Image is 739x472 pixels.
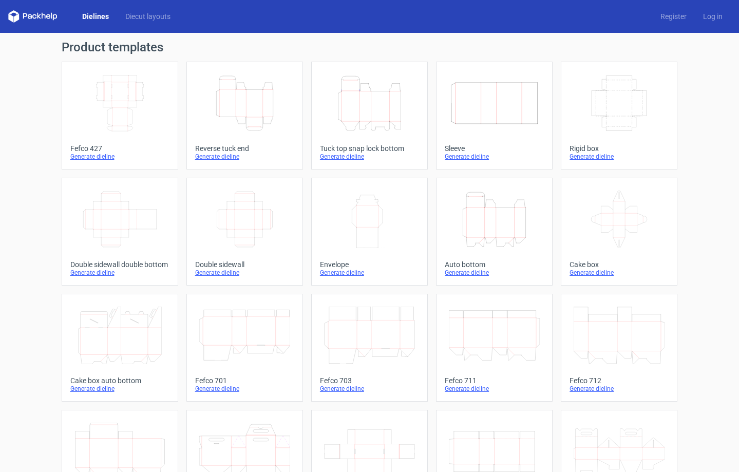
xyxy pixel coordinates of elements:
[195,144,294,153] div: Reverse tuck end
[436,62,553,169] a: SleeveGenerate dieline
[320,260,419,269] div: Envelope
[320,376,419,385] div: Fefco 703
[320,269,419,277] div: Generate dieline
[70,376,169,385] div: Cake box auto bottom
[561,178,677,286] a: Cake boxGenerate dieline
[62,294,178,402] a: Cake box auto bottomGenerate dieline
[570,260,669,269] div: Cake box
[186,178,303,286] a: Double sidewallGenerate dieline
[561,294,677,402] a: Fefco 712Generate dieline
[561,62,677,169] a: Rigid boxGenerate dieline
[62,41,678,53] h1: Product templates
[70,144,169,153] div: Fefco 427
[320,144,419,153] div: Tuck top snap lock bottom
[117,11,179,22] a: Diecut layouts
[186,62,303,169] a: Reverse tuck endGenerate dieline
[195,385,294,393] div: Generate dieline
[195,260,294,269] div: Double sidewall
[195,376,294,385] div: Fefco 701
[570,269,669,277] div: Generate dieline
[74,11,117,22] a: Dielines
[445,269,544,277] div: Generate dieline
[445,260,544,269] div: Auto bottom
[186,294,303,402] a: Fefco 701Generate dieline
[445,376,544,385] div: Fefco 711
[570,376,669,385] div: Fefco 712
[570,153,669,161] div: Generate dieline
[695,11,731,22] a: Log in
[445,144,544,153] div: Sleeve
[311,62,428,169] a: Tuck top snap lock bottomGenerate dieline
[320,385,419,393] div: Generate dieline
[436,178,553,286] a: Auto bottomGenerate dieline
[195,153,294,161] div: Generate dieline
[436,294,553,402] a: Fefco 711Generate dieline
[311,294,428,402] a: Fefco 703Generate dieline
[445,153,544,161] div: Generate dieline
[62,62,178,169] a: Fefco 427Generate dieline
[320,153,419,161] div: Generate dieline
[70,385,169,393] div: Generate dieline
[570,144,669,153] div: Rigid box
[70,153,169,161] div: Generate dieline
[62,178,178,286] a: Double sidewall double bottomGenerate dieline
[70,260,169,269] div: Double sidewall double bottom
[195,269,294,277] div: Generate dieline
[311,178,428,286] a: EnvelopeGenerate dieline
[445,385,544,393] div: Generate dieline
[652,11,695,22] a: Register
[70,269,169,277] div: Generate dieline
[570,385,669,393] div: Generate dieline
